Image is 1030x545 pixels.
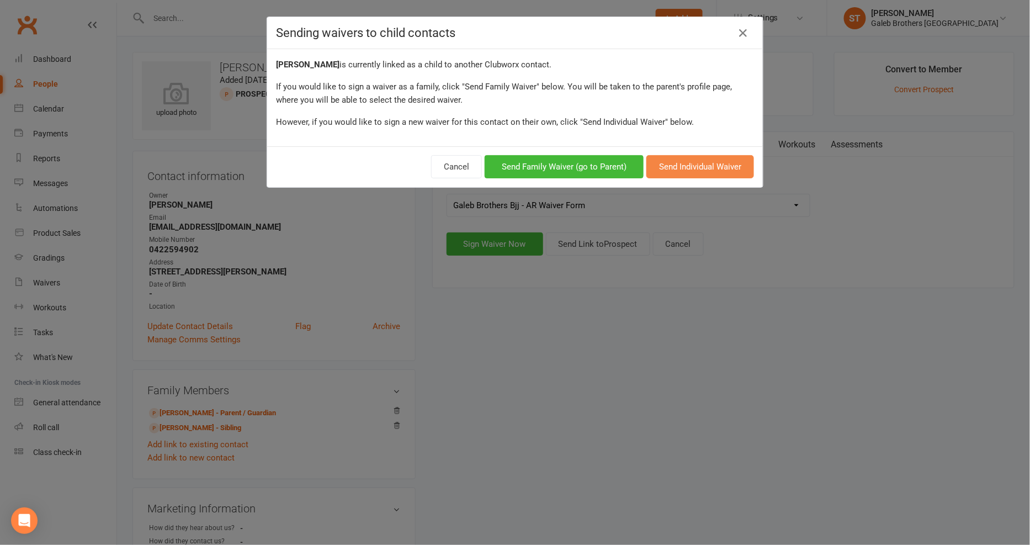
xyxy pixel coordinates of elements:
strong: [PERSON_NAME] [276,60,339,70]
button: Send Individual Waiver [646,155,754,178]
div: is currently linked as a child to another Clubworx contact. [276,58,754,71]
div: If you would like to sign a waiver as a family, click "Send Family Waiver" below. You will be tak... [276,80,754,107]
div: However, if you would like to sign a new waiver for this contact on their own, click "Send Indivi... [276,115,754,129]
button: Send Family Waiver (go to Parent) [485,155,644,178]
a: Close [734,24,752,42]
div: Open Intercom Messenger [11,507,38,534]
button: Cancel [431,155,482,178]
h4: Sending waivers to child contacts [276,26,754,40]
